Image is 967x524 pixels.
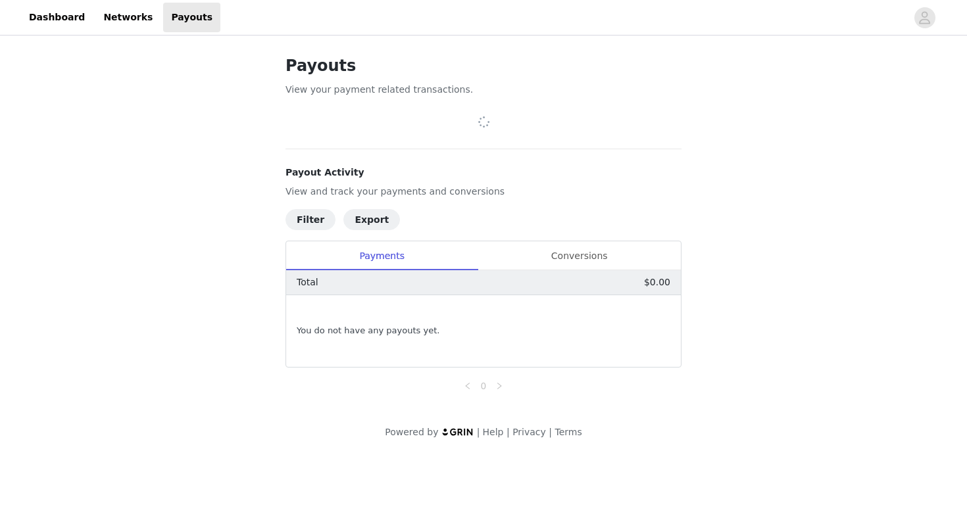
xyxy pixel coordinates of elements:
span: You do not have any payouts yet. [297,324,439,337]
span: | [507,427,510,437]
button: Export [343,209,400,230]
h4: Payout Activity [285,166,682,179]
p: View your payment related transactions. [285,83,682,97]
a: Dashboard [21,3,93,32]
i: icon: left [464,382,472,390]
button: Filter [285,209,335,230]
li: Previous Page [460,378,476,394]
a: Privacy [512,427,546,437]
div: Payments [286,241,478,271]
div: avatar [918,7,931,28]
p: View and track your payments and conversions [285,185,682,199]
span: | [477,427,480,437]
a: Payouts [163,3,220,32]
li: Next Page [491,378,507,394]
p: Total [297,275,318,289]
span: Powered by [385,427,438,437]
i: icon: right [495,382,503,390]
h1: Payouts [285,54,682,78]
a: Help [483,427,504,437]
a: Networks [95,3,161,32]
span: | [549,427,552,437]
img: logo [441,427,474,436]
p: $0.00 [644,275,670,289]
div: Conversions [478,241,681,271]
li: 0 [476,378,491,394]
a: Terms [555,427,582,437]
a: 0 [476,379,491,393]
